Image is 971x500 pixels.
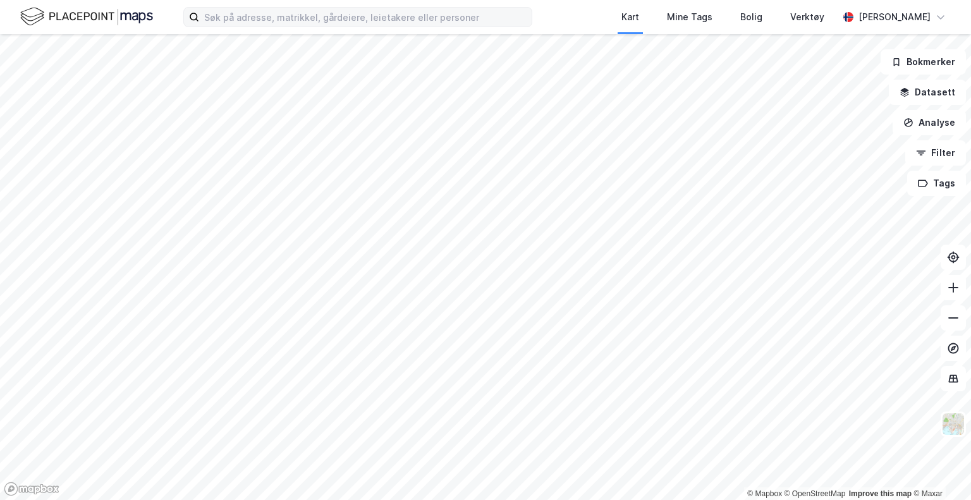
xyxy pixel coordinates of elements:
[621,9,639,25] div: Kart
[858,9,931,25] div: [PERSON_NAME]
[785,489,846,498] a: OpenStreetMap
[881,49,966,75] button: Bokmerker
[667,9,712,25] div: Mine Tags
[849,489,912,498] a: Improve this map
[740,9,762,25] div: Bolig
[905,140,966,166] button: Filter
[889,80,966,105] button: Datasett
[941,412,965,436] img: Z
[893,110,966,135] button: Analyse
[790,9,824,25] div: Verktøy
[4,482,59,496] a: Mapbox homepage
[199,8,532,27] input: Søk på adresse, matrikkel, gårdeiere, leietakere eller personer
[907,171,966,196] button: Tags
[747,489,782,498] a: Mapbox
[908,439,971,500] iframe: Chat Widget
[20,6,153,28] img: logo.f888ab2527a4732fd821a326f86c7f29.svg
